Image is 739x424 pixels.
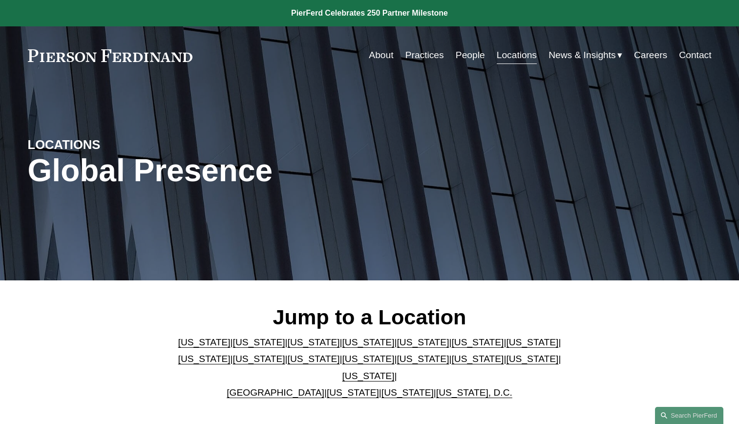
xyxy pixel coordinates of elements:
[170,304,569,330] h2: Jump to a Location
[233,354,285,364] a: [US_STATE]
[397,354,449,364] a: [US_STATE]
[549,47,616,64] span: News & Insights
[506,354,558,364] a: [US_STATE]
[497,46,537,64] a: Locations
[342,371,395,381] a: [US_STATE]
[288,354,340,364] a: [US_STATE]
[178,337,231,347] a: [US_STATE]
[369,46,393,64] a: About
[178,354,231,364] a: [US_STATE]
[327,387,379,398] a: [US_STATE]
[170,334,569,402] p: | | | | | | | | | | | | | | | | | |
[679,46,711,64] a: Contact
[342,354,395,364] a: [US_STATE]
[227,387,324,398] a: [GEOGRAPHIC_DATA]
[451,337,504,347] a: [US_STATE]
[233,337,285,347] a: [US_STATE]
[397,337,449,347] a: [US_STATE]
[405,46,444,64] a: Practices
[634,46,667,64] a: Careers
[381,387,434,398] a: [US_STATE]
[549,46,622,64] a: folder dropdown
[506,337,558,347] a: [US_STATE]
[655,407,723,424] a: Search this site
[28,137,199,152] h4: LOCATIONS
[342,337,395,347] a: [US_STATE]
[288,337,340,347] a: [US_STATE]
[451,354,504,364] a: [US_STATE]
[28,153,484,189] h1: Global Presence
[436,387,512,398] a: [US_STATE], D.C.
[456,46,485,64] a: People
